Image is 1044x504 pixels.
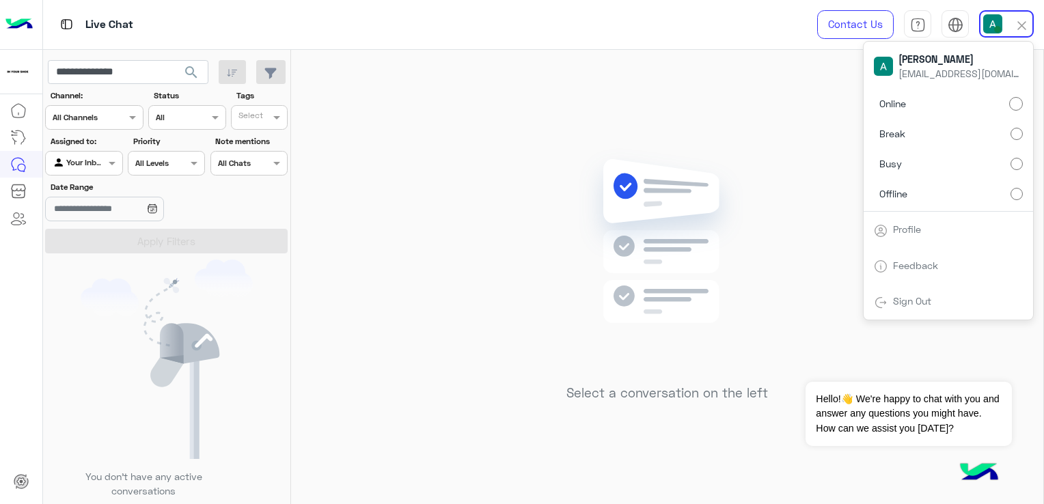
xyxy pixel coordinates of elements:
span: Break [879,126,905,141]
span: Offline [879,186,907,201]
span: [EMAIL_ADDRESS][DOMAIN_NAME] [898,66,1021,81]
img: userImage [874,57,893,76]
div: Select [236,109,263,125]
label: Note mentions [215,135,286,148]
p: You don’t have any active conversations [74,469,212,499]
label: Date Range [51,181,204,193]
label: Status [154,89,224,102]
span: search [183,64,200,81]
span: Hello!👋 We're happy to chat with you and answer any questions you might have. How can we assist y... [806,382,1011,446]
span: Busy [879,156,902,171]
input: Break [1011,128,1023,140]
span: Online [879,96,906,111]
input: Busy [1011,158,1023,170]
label: Priority [133,135,204,148]
img: no messages [568,148,766,375]
a: Sign Out [893,295,931,307]
p: Live Chat [85,16,133,34]
img: empty users [81,260,253,459]
img: close [1014,18,1030,33]
img: hulul-logo.png [955,449,1003,497]
span: [PERSON_NAME] [898,52,1021,66]
img: tab [874,296,888,309]
label: Channel: [51,89,142,102]
a: Profile [893,223,921,235]
a: tab [904,10,931,39]
label: Tags [236,89,286,102]
img: tab [874,224,888,238]
label: Assigned to: [51,135,121,148]
h5: Select a conversation on the left [566,385,768,401]
button: search [175,60,208,89]
img: 923305001092802 [5,59,30,84]
input: Offline [1011,188,1023,200]
button: Apply Filters [45,229,288,253]
img: tab [948,17,963,33]
input: Online [1009,97,1023,111]
img: tab [874,260,888,273]
a: Contact Us [817,10,894,39]
img: Logo [5,10,33,39]
img: tab [58,16,75,33]
img: tab [910,17,926,33]
a: Feedback [893,260,938,271]
img: userImage [983,14,1002,33]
